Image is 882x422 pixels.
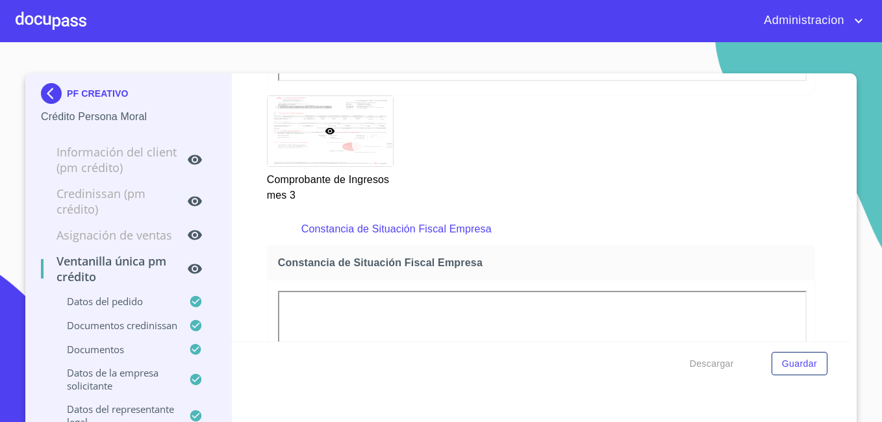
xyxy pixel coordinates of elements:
[754,10,866,31] button: account of current user
[41,366,189,392] p: Datos de la empresa solicitante
[41,253,187,284] p: Ventanilla única PM crédito
[41,227,187,243] p: Asignación de Ventas
[754,10,851,31] span: Administracion
[690,356,734,372] span: Descargar
[41,295,189,308] p: Datos del pedido
[41,83,67,104] img: Docupass spot blue
[685,352,739,376] button: Descargar
[782,356,817,372] span: Guardar
[772,352,827,376] button: Guardar
[67,88,129,99] p: PF CREATIVO
[41,83,216,109] div: PF CREATIVO
[41,186,187,217] p: Credinissan (PM crédito)
[301,221,781,237] p: Constancia de Situación Fiscal Empresa
[41,319,189,332] p: Documentos CrediNissan
[41,343,189,356] p: Documentos
[41,109,216,125] p: Crédito Persona Moral
[278,256,809,269] span: Constancia de Situación Fiscal Empresa
[267,167,392,203] p: Comprobante de Ingresos mes 3
[41,144,187,175] p: Información del Client (PM crédito)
